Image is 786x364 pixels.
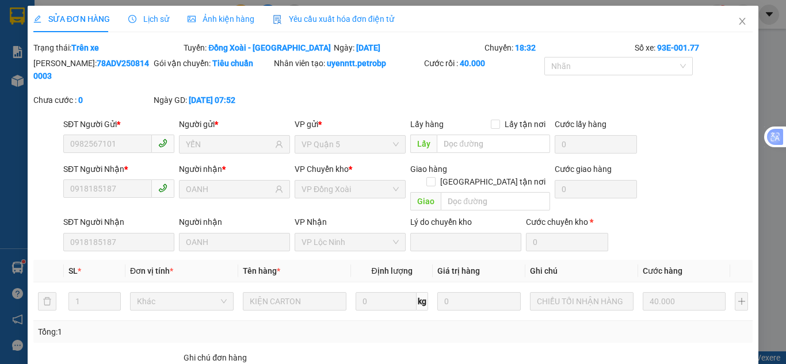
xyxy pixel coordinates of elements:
[526,216,608,228] div: Cước chuyển kho
[154,94,272,106] div: Ngày GD:
[184,353,247,362] label: Ghi chú đơn hàng
[295,216,406,228] div: VP Nhận
[189,95,235,105] b: [DATE] 07:52
[410,216,521,228] div: Lý do chuyển kho
[726,6,758,38] button: Close
[188,14,254,24] span: Ảnh kiện hàng
[295,118,406,131] div: VP gửi
[643,266,682,275] span: Cước hàng
[179,216,290,228] div: Người nhận
[302,233,399,251] span: VP Lộc Ninh
[483,41,634,54] div: Chuyến:
[410,192,441,210] span: Giao
[158,183,167,193] span: phone
[410,120,444,129] span: Lấy hàng
[273,15,282,24] img: icon
[188,15,196,23] span: picture
[738,17,747,26] span: close
[63,216,174,228] div: SĐT Người Nhận
[555,135,637,154] input: Cước lấy hàng
[424,57,542,70] div: Cước rồi :
[302,136,399,153] span: VP Quận 5
[186,138,273,151] input: Tên người gửi
[437,292,520,311] input: 0
[32,41,182,54] div: Trạng thái:
[33,57,151,82] div: [PERSON_NAME]:
[643,292,726,311] input: 0
[410,164,447,174] span: Giao hàng
[530,292,634,311] input: Ghi Chú
[417,292,428,311] span: kg
[525,260,638,282] th: Ghi chú
[437,135,550,153] input: Dọc đường
[71,43,99,52] b: Trên xe
[68,266,78,275] span: SL
[555,120,606,129] label: Cước lấy hàng
[356,43,380,52] b: [DATE]
[154,57,272,70] div: Gói vận chuyển:
[78,95,83,105] b: 0
[38,325,304,338] div: Tổng: 1
[500,118,550,131] span: Lấy tận nơi
[436,175,550,188] span: [GEOGRAPHIC_DATA] tận nơi
[33,94,151,106] div: Chưa cước :
[735,292,748,311] button: plus
[371,266,412,275] span: Định lượng
[33,14,110,24] span: SỬA ĐƠN HÀNG
[158,139,167,148] span: phone
[179,118,290,131] div: Người gửi
[327,59,386,68] b: uyenntt.petrobp
[410,135,437,153] span: Lấy
[128,14,169,24] span: Lịch sử
[243,266,280,275] span: Tên hàng
[437,266,480,275] span: Giá trị hàng
[275,140,283,148] span: user
[274,57,422,70] div: Nhân viên tạo:
[441,192,550,210] input: Dọc đường
[555,164,612,174] label: Cước giao hàng
[273,14,394,24] span: Yêu cầu xuất hóa đơn điện tử
[182,41,333,54] div: Tuyến:
[460,59,485,68] b: 40.000
[137,293,227,310] span: Khác
[128,15,136,23] span: clock-circle
[302,181,399,198] span: VP Đồng Xoài
[555,180,637,198] input: Cước giao hàng
[634,41,754,54] div: Số xe:
[179,163,290,175] div: Người nhận
[208,43,331,52] b: Đồng Xoài - [GEOGRAPHIC_DATA]
[515,43,536,52] b: 18:32
[130,266,173,275] span: Đơn vị tính
[33,15,41,23] span: edit
[38,292,56,311] button: delete
[63,163,174,175] div: SĐT Người Nhận
[275,185,283,193] span: user
[63,118,174,131] div: SĐT Người Gửi
[333,41,483,54] div: Ngày:
[186,183,273,196] input: Tên người nhận
[212,59,253,68] b: Tiêu chuẩn
[243,292,346,311] input: VD: Bàn, Ghế
[295,164,349,174] span: VP Chuyển kho
[657,43,699,52] b: 93E-001.77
